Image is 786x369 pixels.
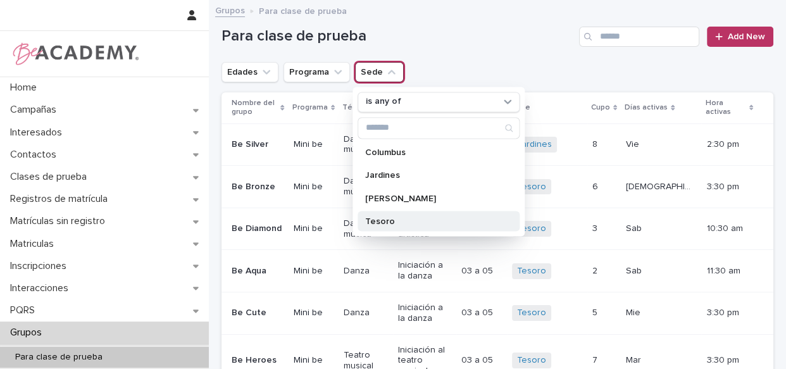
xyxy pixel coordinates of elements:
p: Danza [344,266,388,277]
p: Hora activas [705,96,745,120]
p: Be Diamond [232,223,284,234]
p: Contactos [5,149,66,161]
p: Danza / música [344,218,388,240]
p: Iniciación a la danza [398,303,451,324]
p: Home [5,82,47,94]
p: 3:30 pm [706,308,753,318]
p: Grupos [5,327,52,339]
p: 03 a 05 [461,263,496,277]
p: Danza / música [344,134,388,156]
p: Mie [626,305,643,318]
p: 3:30 pm [706,355,753,366]
p: Mar [626,353,644,366]
p: 11:30 am [706,266,753,277]
p: Matrículas sin registro [5,215,115,227]
div: Search [358,117,520,139]
p: Nombre del grupo [232,96,277,120]
p: Interacciones [5,282,78,294]
p: Jardines [365,171,499,180]
button: Edades [221,62,278,82]
tr: Be SilverMini beDanza / músicaIniciación artística01.5 a 02.501.5 a 02.5 Jardines 88 VieVie 2:30 pm [221,123,773,166]
p: Para clase de prueba [5,352,113,363]
a: Tesoro [517,266,546,277]
p: 2 [592,263,600,277]
p: Be Cute [232,308,284,318]
tr: Be DiamondMini beDanza / músicaIniciación artística02.5 a 0302.5 a 03 Tesoro 33 SabSab 10:30 am [221,208,773,250]
input: Search [579,27,699,47]
p: 8 [592,137,600,150]
p: Mini be [294,182,334,192]
p: 03 a 05 [461,305,496,318]
p: PQRS [5,304,45,316]
p: 7 [592,353,600,366]
p: 2:30 pm [706,139,753,150]
p: Danza / música [344,176,388,197]
p: Campañas [5,104,66,116]
p: 6 [592,179,601,192]
p: Mini be [294,308,334,318]
p: Interesados [5,127,72,139]
a: Tesoro [517,182,546,192]
a: Tesoro [517,223,546,234]
a: Add New [707,27,773,47]
button: Sede [355,62,404,82]
p: Mini be [294,139,334,150]
a: Jardines [517,139,552,150]
p: Programa [292,101,328,115]
p: Tesoro [365,216,499,225]
p: [PERSON_NAME] [365,194,499,203]
a: Tesoro [517,308,546,318]
img: WPrjXfSUmiLcdUfaYY4Q [10,41,140,66]
p: Matriculas [5,238,64,250]
p: Be Bronze [232,182,284,192]
p: Cupo [591,101,610,115]
h1: Para clase de prueba [221,27,574,46]
p: Be Heroes [232,355,284,366]
p: Sab [626,263,644,277]
span: Add New [728,32,765,41]
p: Danza [344,308,388,318]
p: Inscripciones [5,260,77,272]
a: Grupos [215,3,245,17]
p: 10:30 am [706,223,753,234]
a: Tesoro [517,355,546,366]
p: Registros de matrícula [5,193,118,205]
p: Días activas [625,101,668,115]
p: 3:30 pm [706,182,753,192]
p: Para clase de prueba [259,3,347,17]
p: Técnica [342,101,371,115]
p: Iniciación a la danza [398,260,451,282]
p: 5 [592,305,600,318]
p: Be Aqua [232,266,284,277]
button: Programa [284,62,350,82]
p: Mini be [294,223,334,234]
p: [DEMOGRAPHIC_DATA] [626,179,699,192]
p: Columbus [365,148,499,157]
p: Sab [626,221,644,234]
p: Be Silver [232,139,284,150]
p: Mini be [294,266,334,277]
tr: Be BronzeMini beDanza / músicaIniciación artística02 a 0302 a 03 Tesoro 66 [DEMOGRAPHIC_DATA][DEM... [221,166,773,208]
p: 03 a 05 [461,353,496,366]
tr: Be CuteMini beDanzaIniciación a la danza03 a 0503 a 05 Tesoro 55 MieMie 3:30 pm [221,292,773,334]
p: Mini be [294,355,334,366]
p: Vie [626,137,642,150]
input: Search [358,118,519,138]
p: is any of [366,97,401,108]
p: Clases de prueba [5,171,97,183]
p: 3 [592,221,600,234]
tr: Be AquaMini beDanzaIniciación a la danza03 a 0503 a 05 Tesoro 22 SabSab 11:30 am [221,250,773,292]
